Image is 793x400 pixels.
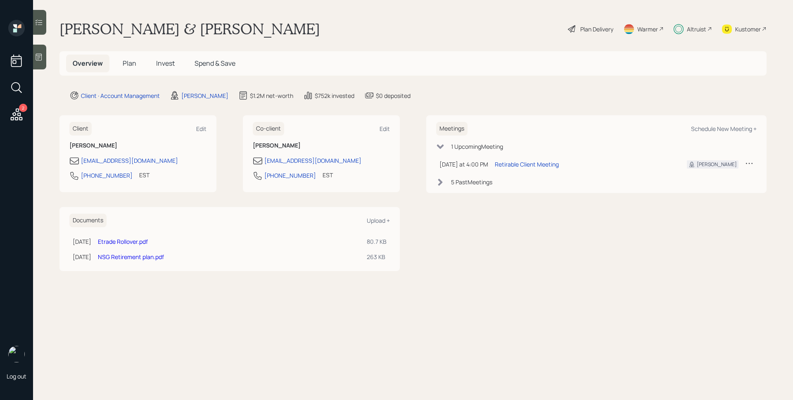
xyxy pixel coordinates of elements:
h6: Meetings [436,122,468,136]
div: 5 Past Meeting s [451,178,492,186]
div: $752k invested [315,91,354,100]
a: NSG Retirement plan.pdf [98,253,164,261]
div: Log out [7,372,26,380]
a: Etrade Rollover.pdf [98,238,148,245]
h6: Documents [69,214,107,227]
div: [PHONE_NUMBER] [264,171,316,180]
div: [DATE] at 4:00 PM [439,160,488,169]
div: Warmer [637,25,658,33]
div: $0 deposited [376,91,411,100]
span: Invest [156,59,175,68]
h6: [PERSON_NAME] [69,142,207,149]
div: [PHONE_NUMBER] [81,171,133,180]
div: $1.2M net-worth [250,91,293,100]
div: 2 [19,104,27,112]
div: Edit [380,125,390,133]
img: james-distasi-headshot.png [8,346,25,362]
span: Plan [123,59,136,68]
div: [EMAIL_ADDRESS][DOMAIN_NAME] [81,156,178,165]
h6: [PERSON_NAME] [253,142,390,149]
div: 80.7 KB [367,237,387,246]
div: EST [139,171,150,179]
div: 263 KB [367,252,387,261]
div: [EMAIL_ADDRESS][DOMAIN_NAME] [264,156,361,165]
h6: Co-client [253,122,284,136]
h6: Client [69,122,92,136]
div: Edit [196,125,207,133]
div: [PERSON_NAME] [697,161,737,168]
h1: [PERSON_NAME] & [PERSON_NAME] [59,20,320,38]
div: Altruist [687,25,706,33]
div: EST [323,171,333,179]
div: [DATE] [73,237,91,246]
div: 1 Upcoming Meeting [451,142,503,151]
div: [PERSON_NAME] [181,91,228,100]
span: Spend & Save [195,59,235,68]
div: Schedule New Meeting + [691,125,757,133]
div: Upload + [367,217,390,224]
div: Client · Account Management [81,91,160,100]
div: Plan Delivery [580,25,613,33]
div: [DATE] [73,252,91,261]
span: Overview [73,59,103,68]
div: Retirable Client Meeting [495,160,559,169]
div: Kustomer [735,25,761,33]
